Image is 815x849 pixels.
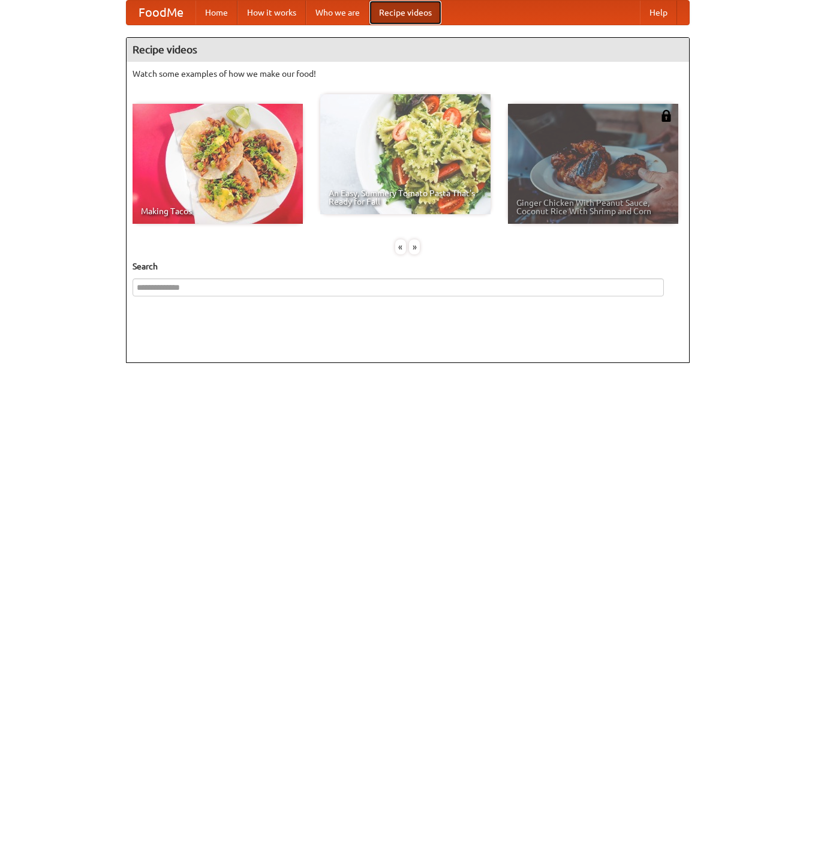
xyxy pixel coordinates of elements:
a: Recipe videos [369,1,441,25]
h5: Search [133,260,683,272]
a: Home [196,1,237,25]
a: An Easy, Summery Tomato Pasta That's Ready for Fall [320,94,491,214]
span: Making Tacos [141,207,294,215]
div: « [395,239,406,254]
h4: Recipe videos [127,38,689,62]
img: 483408.png [660,110,672,122]
span: An Easy, Summery Tomato Pasta That's Ready for Fall [329,189,482,206]
a: Help [640,1,677,25]
a: How it works [237,1,306,25]
a: Making Tacos [133,104,303,224]
a: Who we are [306,1,369,25]
p: Watch some examples of how we make our food! [133,68,683,80]
div: » [409,239,420,254]
a: FoodMe [127,1,196,25]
